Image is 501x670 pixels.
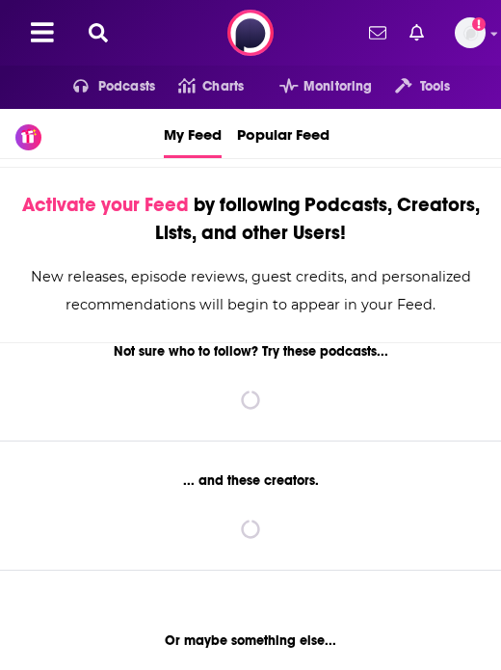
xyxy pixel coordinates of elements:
div: by following Podcasts, Creators, Lists, and other Users! [6,191,495,247]
button: open menu [256,71,373,102]
a: Show notifications dropdown [402,16,432,49]
span: Podcasts [98,73,155,100]
span: My Feed [164,113,222,155]
svg: Add a profile image [472,17,486,31]
a: My Feed [164,109,222,158]
a: Logged in as COliver [455,17,486,48]
span: Tools [420,73,451,100]
span: Charts [202,73,244,100]
button: open menu [50,71,155,102]
span: Popular Feed [237,113,330,155]
a: Popular Feed [237,109,330,158]
button: open menu [372,71,450,102]
img: Podchaser - Follow, Share and Rate Podcasts [227,10,274,56]
img: User Profile [455,17,486,48]
span: Activate your Feed [22,193,189,217]
a: Show notifications dropdown [361,16,394,49]
a: Charts [155,71,244,102]
div: New releases, episode reviews, guest credits, and personalized recommendations will begin to appe... [6,263,495,319]
span: Monitoring [303,73,372,100]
